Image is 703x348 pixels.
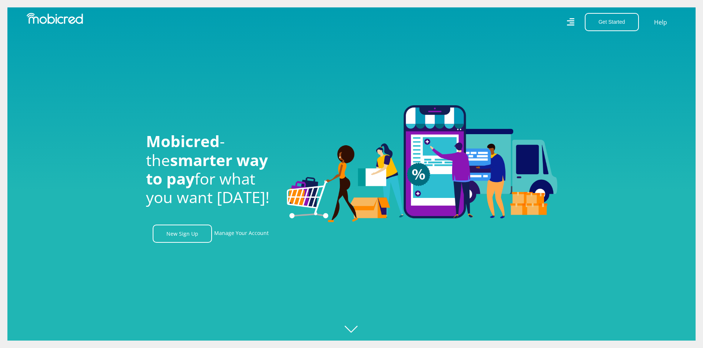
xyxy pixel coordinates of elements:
button: Get Started [585,13,639,31]
a: New Sign Up [153,225,212,243]
img: Mobicred [27,13,83,24]
span: Mobicred [146,130,220,152]
a: Help [654,17,667,27]
a: Manage Your Account [214,225,269,243]
span: smarter way to pay [146,149,268,189]
h1: - the for what you want [DATE]! [146,132,276,207]
img: Welcome to Mobicred [287,105,557,222]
